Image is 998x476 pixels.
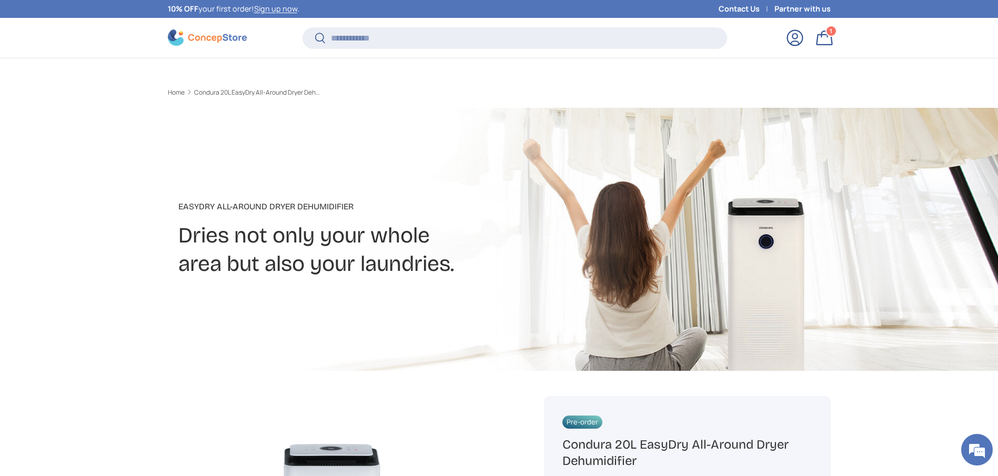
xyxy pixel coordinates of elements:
[254,4,297,14] a: Sign up now
[168,4,198,14] strong: 10% OFF
[168,29,247,46] img: ConcepStore
[168,3,299,15] p: your first order! .
[830,27,832,35] span: 1
[168,88,519,97] nav: Breadcrumbs
[178,200,582,213] p: EasyDry All-Around Dryer Dehumidifier
[194,89,320,96] a: Condura 20L EasyDry All-Around Dryer Dehumidifier
[168,89,185,96] a: Home
[719,3,774,15] a: Contact Us
[562,416,602,429] span: Pre-order
[562,437,812,469] h1: Condura 20L EasyDry All-Around Dryer Dehumidifier
[178,221,582,278] h2: Dries not only your whole area but also your laundries.
[774,3,831,15] a: Partner with us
